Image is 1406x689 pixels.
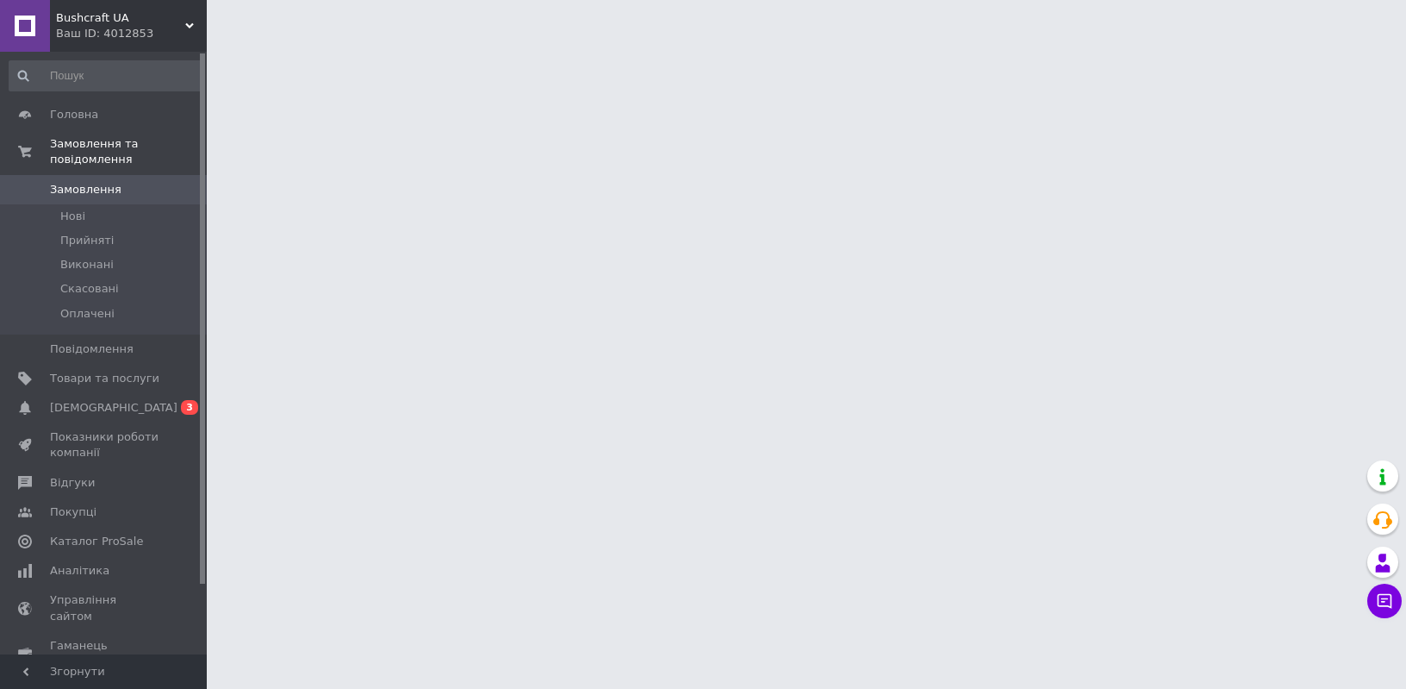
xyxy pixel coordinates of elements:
span: Каталог ProSale [50,534,143,549]
span: Скасовані [60,281,119,297]
span: Відгуки [50,475,95,491]
span: Головна [50,107,98,122]
span: [DEMOGRAPHIC_DATA] [50,400,177,416]
span: Товари та послуги [50,371,159,386]
span: Покупці [50,504,96,520]
span: 3 [181,400,198,415]
span: Повідомлення [50,341,134,357]
span: Аналітика [50,563,109,579]
span: Оплачені [60,306,115,322]
div: Ваш ID: 4012853 [56,26,207,41]
span: Гаманець компанії [50,638,159,669]
input: Пошук [9,60,203,91]
span: Виконані [60,257,114,272]
span: Показники роботи компанії [50,429,159,460]
span: Нові [60,209,85,224]
span: Замовлення та повідомлення [50,136,207,167]
span: Управління сайтом [50,592,159,623]
span: Bushcraft UA [56,10,185,26]
span: Прийняті [60,233,114,248]
span: Замовлення [50,182,121,197]
button: Чат з покупцем [1367,584,1402,618]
